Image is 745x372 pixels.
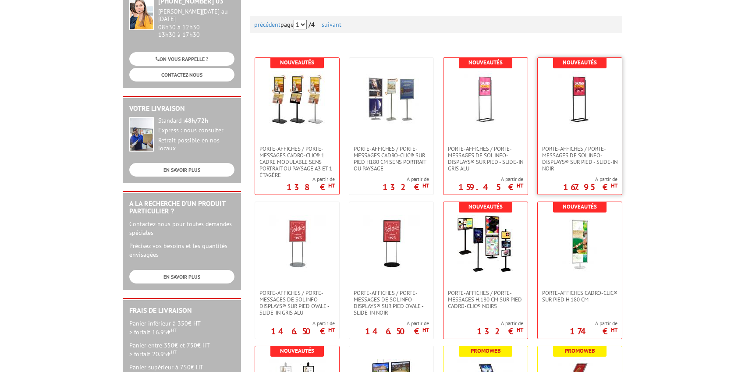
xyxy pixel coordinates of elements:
[559,215,601,272] img: Porte-affiches Cadro-Clic® sur pied H 180 cm
[255,145,339,178] a: Porte-affiches / Porte-messages Cadro-Clic® 1 cadre modulable sens portrait ou paysage A3 et 1 ét...
[287,184,335,190] p: 138 €
[349,290,433,316] a: Porte-affiches / Porte-messages de sol Info-Displays® sur pied ovale - Slide-in Noir
[422,326,429,333] sup: HT
[383,184,429,190] p: 132 €
[271,320,335,327] span: A partir de
[129,200,234,215] h2: A la recherche d'un produit particulier ?
[477,329,523,334] p: 132 €
[517,326,523,333] sup: HT
[129,241,234,259] p: Précisez vos besoins et les quantités envisagées
[254,16,618,33] div: page
[171,349,177,355] sup: HT
[457,71,514,128] img: Porte-affiches / Porte-messages de sol Info-Displays® sur pied - Slide-in Gris Alu
[611,326,617,333] sup: HT
[563,176,617,183] span: A partir de
[363,71,420,128] img: Porte-affiches / Porte-messages Cadro-Clic® sur pied H180 cm sens portrait ou paysage
[565,347,595,354] b: Promoweb
[448,290,523,309] span: Porte-affiches / Porte-messages H.180 cm SUR PIED CADRO-CLIC® NOIRS
[158,137,234,152] div: Retrait possible en nos locaux
[383,176,429,183] span: A partir de
[458,176,523,183] span: A partir de
[280,347,314,354] b: Nouveautés
[458,184,523,190] p: 159.45 €
[443,290,528,309] a: Porte-affiches / Porte-messages H.180 cm SUR PIED CADRO-CLIC® NOIRS
[129,350,177,358] span: > forfait 20.95€
[129,52,234,66] a: ON VOUS RAPPELLE ?
[129,307,234,315] h2: Frais de Livraison
[184,117,208,124] strong: 48h/72h
[129,68,234,81] a: CONTACTEZ-NOUS
[328,326,335,333] sup: HT
[563,59,597,66] b: Nouveautés
[322,21,341,28] a: suivant
[254,21,280,28] a: précédent
[477,320,523,327] span: A partir de
[471,347,501,354] b: Promoweb
[311,21,315,28] span: 4
[158,8,234,23] div: [PERSON_NAME][DATE] au [DATE]
[129,341,234,358] p: Panier entre 350€ et 750€ HT
[542,290,617,303] span: Porte-affiches Cadro-Clic® sur pied H 180 cm
[570,329,617,334] p: 174 €
[538,145,622,172] a: Porte-affiches / Porte-messages de sol Info-Displays® sur pied - Slide-in Noir
[129,270,234,283] a: EN SAVOIR PLUS
[422,182,429,189] sup: HT
[365,329,429,334] p: 146.50 €
[349,145,433,172] a: Porte-affiches / Porte-messages Cadro-Clic® sur pied H180 cm sens portrait ou paysage
[158,127,234,135] div: Express : nous consulter
[457,215,514,272] img: Porte-affiches / Porte-messages H.180 cm SUR PIED CADRO-CLIC® NOIRS
[551,71,608,128] img: Porte-affiches / Porte-messages de sol Info-Displays® sur pied - Slide-in Noir
[269,71,326,128] img: Porte-affiches / Porte-messages Cadro-Clic® 1 cadre modulable sens portrait ou paysage A3 et 1 ét...
[255,290,339,316] a: Porte-affiches / Porte-messages de sol Info-Displays® sur pied ovale - Slide-in Gris Alu
[129,163,234,177] a: EN SAVOIR PLUS
[468,59,503,66] b: Nouveautés
[448,145,523,172] span: Porte-affiches / Porte-messages de sol Info-Displays® sur pied - Slide-in Gris Alu
[517,182,523,189] sup: HT
[259,145,335,178] span: Porte-affiches / Porte-messages Cadro-Clic® 1 cadre modulable sens portrait ou paysage A3 et 1 ét...
[365,320,429,327] span: A partir de
[570,320,617,327] span: A partir de
[563,203,597,210] b: Nouveautés
[309,21,320,28] strong: /
[563,184,617,190] p: 167.95 €
[611,182,617,189] sup: HT
[354,290,429,316] span: Porte-affiches / Porte-messages de sol Info-Displays® sur pied ovale - Slide-in Noir
[280,59,314,66] b: Nouveautés
[269,215,326,272] img: Porte-affiches / Porte-messages de sol Info-Displays® sur pied ovale - Slide-in Gris Alu
[129,319,234,337] p: Panier inférieur à 350€ HT
[538,290,622,303] a: Porte-affiches Cadro-Clic® sur pied H 180 cm
[287,176,335,183] span: A partir de
[354,145,429,172] span: Porte-affiches / Porte-messages Cadro-Clic® sur pied H180 cm sens portrait ou paysage
[158,8,234,38] div: 08h30 à 12h30 13h30 à 17h30
[171,327,177,333] sup: HT
[259,290,335,316] span: Porte-affiches / Porte-messages de sol Info-Displays® sur pied ovale - Slide-in Gris Alu
[443,145,528,172] a: Porte-affiches / Porte-messages de sol Info-Displays® sur pied - Slide-in Gris Alu
[468,203,503,210] b: Nouveautés
[129,117,154,152] img: widget-livraison.jpg
[129,105,234,113] h2: Votre livraison
[129,328,177,336] span: > forfait 16.95€
[271,329,335,334] p: 146.50 €
[542,145,617,172] span: Porte-affiches / Porte-messages de sol Info-Displays® sur pied - Slide-in Noir
[158,117,234,125] div: Standard :
[129,220,234,237] p: Contactez-nous pour toutes demandes spéciales
[363,215,420,272] img: Porte-affiches / Porte-messages de sol Info-Displays® sur pied ovale - Slide-in Noir
[328,182,335,189] sup: HT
